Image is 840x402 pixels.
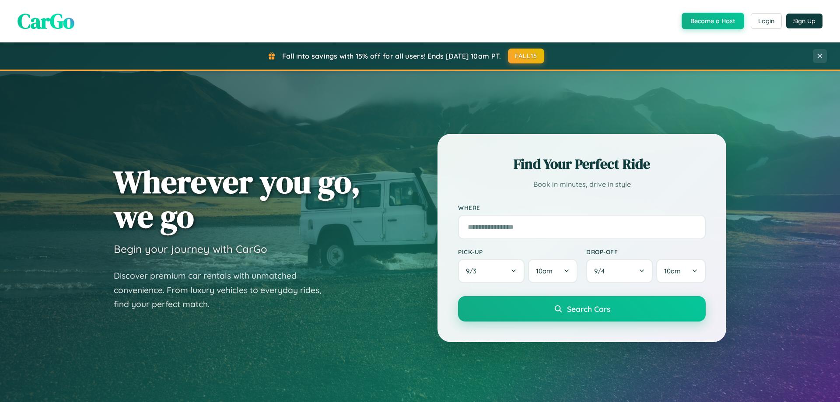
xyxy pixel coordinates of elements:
[114,242,267,255] h3: Begin your journey with CarGo
[458,259,525,283] button: 9/3
[17,7,74,35] span: CarGo
[458,204,706,211] label: Where
[114,164,360,234] h1: Wherever you go, we go
[594,267,609,275] span: 9 / 4
[664,267,681,275] span: 10am
[586,259,653,283] button: 9/4
[282,52,501,60] span: Fall into savings with 15% off for all users! Ends [DATE] 10am PT.
[114,269,332,311] p: Discover premium car rentals with unmatched convenience. From luxury vehicles to everyday rides, ...
[786,14,822,28] button: Sign Up
[536,267,553,275] span: 10am
[586,248,706,255] label: Drop-off
[682,13,744,29] button: Become a Host
[567,304,610,314] span: Search Cars
[458,296,706,322] button: Search Cars
[751,13,782,29] button: Login
[466,267,481,275] span: 9 / 3
[458,154,706,174] h2: Find Your Perfect Ride
[508,49,545,63] button: FALL15
[656,259,706,283] button: 10am
[458,248,577,255] label: Pick-up
[528,259,577,283] button: 10am
[458,178,706,191] p: Book in minutes, drive in style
